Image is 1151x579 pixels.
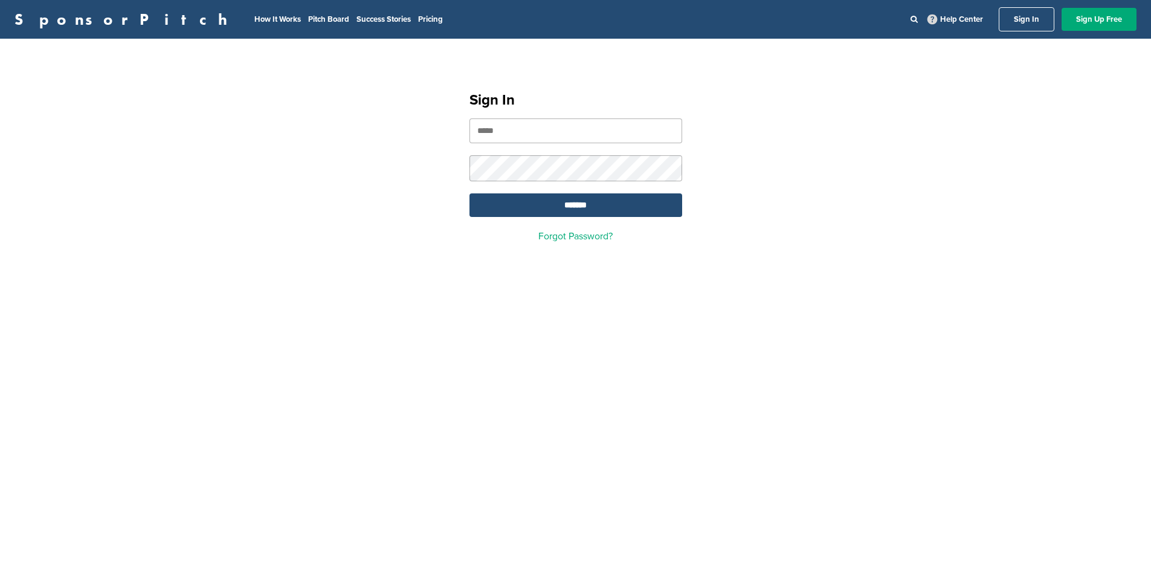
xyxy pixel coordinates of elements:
a: Forgot Password? [538,230,613,242]
a: SponsorPitch [15,11,235,27]
h1: Sign In [469,89,682,111]
a: Success Stories [356,15,411,24]
a: How It Works [254,15,301,24]
a: Pitch Board [308,15,349,24]
a: Help Center [925,12,985,27]
a: Sign Up Free [1062,8,1136,31]
a: Sign In [999,7,1054,31]
a: Pricing [418,15,443,24]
